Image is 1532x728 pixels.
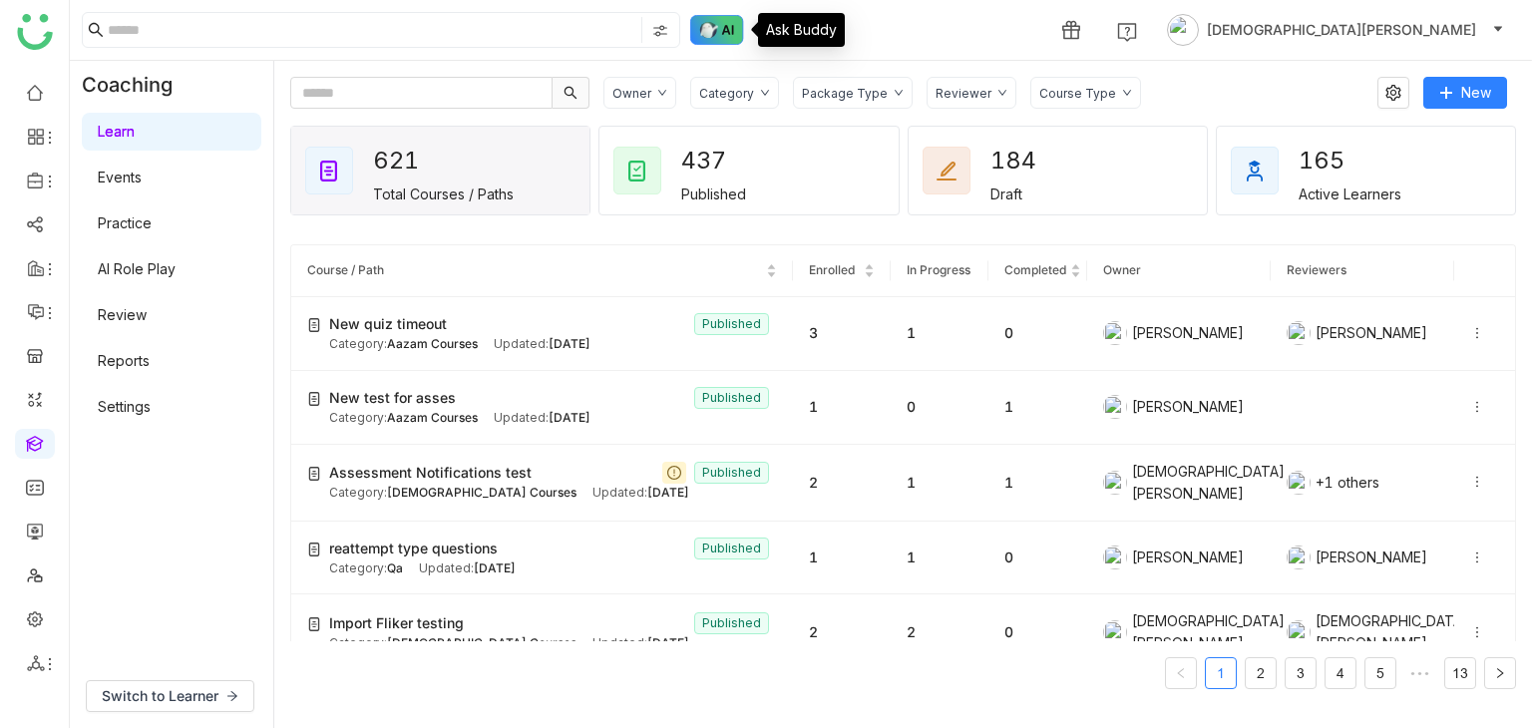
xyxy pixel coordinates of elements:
div: Reviewer [936,86,991,101]
li: 13 [1444,657,1476,689]
span: New quiz timeout [329,313,447,335]
div: Draft [990,185,1022,202]
td: 0 [988,522,1086,595]
span: Aazam Courses [387,410,478,425]
li: 3 [1285,657,1317,689]
div: Active Learners [1299,185,1401,202]
div: Category: [329,335,478,354]
a: Reports [98,352,150,369]
td: 1 [891,445,988,522]
div: Updated: [494,335,590,354]
div: Category: [329,634,576,653]
td: 2 [793,594,891,671]
div: 437 [681,140,753,182]
img: 684a9ad2de261c4b36a3cd74 [1287,471,1311,495]
img: 684a9b06de261c4b36a3cf65 [1103,620,1127,644]
span: Course / Path [307,262,384,277]
img: avatar [1167,14,1199,46]
td: 0 [988,297,1086,371]
td: 1 [793,371,891,445]
div: Total Courses / Paths [373,185,514,202]
td: 2 [793,445,891,522]
span: Assessment Notifications test [329,462,532,484]
img: create-new-course.svg [307,543,321,556]
span: Qa [387,560,403,575]
div: Category: [329,409,478,428]
a: 4 [1326,658,1355,688]
img: ask-buddy-hover.svg [690,15,744,45]
img: create-new-course.svg [307,617,321,631]
div: Published [681,185,746,202]
img: published_courses.svg [625,159,649,182]
td: 1 [891,297,988,371]
li: 5 [1364,657,1396,689]
button: Next Page [1484,657,1516,689]
td: 1 [891,522,988,595]
span: Aazam Courses [387,336,478,351]
span: [DATE] [549,336,590,351]
div: Category: [329,559,403,578]
span: [DATE] [647,485,689,500]
div: Category: [329,484,576,503]
span: New test for asses [329,387,456,409]
div: Updated: [419,559,516,578]
button: New [1423,77,1507,109]
nz-tag: Published [694,538,769,559]
div: Updated: [592,634,689,653]
img: 684a9aedde261c4b36a3ced9 [1287,546,1311,569]
span: [DATE] [549,410,590,425]
span: ••• [1404,657,1436,689]
td: 0 [988,594,1086,671]
div: [PERSON_NAME] [1103,395,1255,419]
img: logo [17,14,53,50]
button: Switch to Learner [86,680,254,712]
button: [DEMOGRAPHIC_DATA][PERSON_NAME] [1163,14,1508,46]
div: [DEMOGRAPHIC_DATA][PERSON_NAME] [1103,610,1255,654]
a: Events [98,169,142,185]
img: 684a9b06de261c4b36a3cf65 [1103,471,1127,495]
img: 684a9b6bde261c4b36a3d2e3 [1103,395,1127,419]
button: Previous Page [1165,657,1197,689]
span: Import Fliker testing [329,612,464,634]
div: [DEMOGRAPHIC_DATA][PERSON_NAME] [1287,610,1438,654]
img: 684a9aedde261c4b36a3ced9 [1103,546,1127,569]
div: 621 [373,140,445,182]
div: [DEMOGRAPHIC_DATA][PERSON_NAME] [1103,461,1255,505]
span: In Progress [907,262,970,277]
a: Learn [98,123,135,140]
span: [DEMOGRAPHIC_DATA] Courses [387,485,576,500]
img: active_learners.svg [1243,159,1267,182]
div: Ask Buddy [758,13,845,47]
div: Updated: [494,409,590,428]
span: [DATE] [474,560,516,575]
div: Owner [612,86,651,101]
nz-tag: Published [694,313,769,335]
span: [DATE] [647,635,689,650]
span: [DEMOGRAPHIC_DATA] Courses [387,635,576,650]
img: create-new-course.svg [307,467,321,481]
img: create-new-course.svg [307,392,321,406]
span: [DEMOGRAPHIC_DATA][PERSON_NAME] [1207,19,1476,41]
li: 2 [1245,657,1277,689]
div: +1 others [1287,471,1438,495]
nz-tag: Published [694,462,769,484]
div: [PERSON_NAME] [1103,321,1255,345]
div: Package Type [802,86,888,101]
span: Switch to Learner [102,685,218,707]
td: 0 [891,371,988,445]
a: Settings [98,398,151,415]
td: 1 [988,445,1086,522]
div: Course Type [1039,86,1116,101]
div: [PERSON_NAME] [1103,546,1255,569]
div: Coaching [70,61,202,109]
td: 1 [793,522,891,595]
div: [PERSON_NAME] [1287,546,1438,569]
div: Updated: [592,484,689,503]
a: Review [98,306,147,323]
img: 684a9b06de261c4b36a3cf65 [1287,620,1311,644]
a: 3 [1286,658,1316,688]
a: AI Role Play [98,260,176,277]
span: Owner [1103,262,1141,277]
span: New [1461,82,1491,104]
